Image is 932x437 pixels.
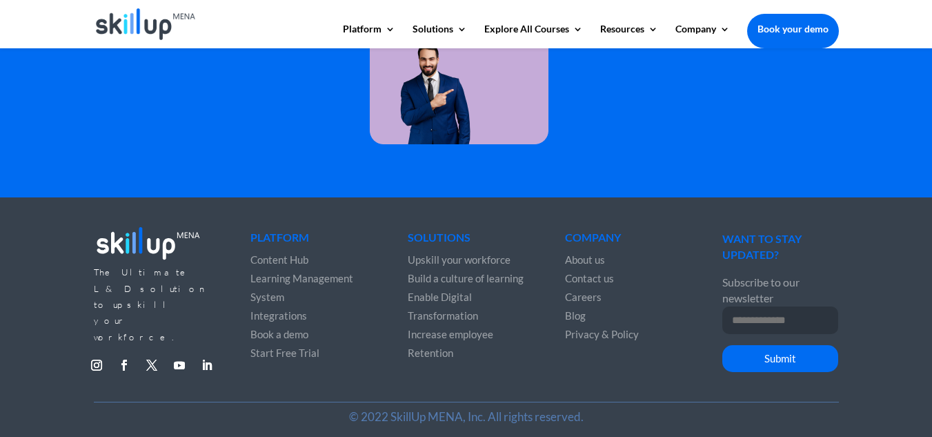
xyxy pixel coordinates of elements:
a: Build a culture of learning [408,272,524,284]
iframe: Chat Widget [863,371,932,437]
a: Increase employee Retention [408,328,493,359]
a: Book your demo [747,14,839,44]
a: Explore All Courses [484,24,583,48]
a: Book a demo [250,328,308,340]
a: Follow on Youtube [168,354,190,376]
a: Company [675,24,730,48]
img: Skillup Mena [96,8,196,40]
a: Solutions [413,24,467,48]
a: Integrations [250,309,307,322]
a: Upskill your workforce [408,253,510,266]
a: Follow on X [141,354,163,376]
a: Learning Management System [250,272,353,303]
span: The Ultimate L&D solution to upskill your workforce. [94,266,208,342]
a: Privacy & Policy [565,328,639,340]
a: Resources [600,24,658,48]
a: Follow on LinkedIn [196,354,218,376]
a: Careers [565,291,602,303]
span: WANT TO STAY UPDATED? [722,232,802,261]
a: Contact us [565,272,614,284]
h4: Solutions [408,232,524,250]
a: Platform [343,24,395,48]
img: footer_logo [94,222,203,263]
p: © 2022 SkillUp MENA, Inc. All rights reserved. [94,409,839,425]
button: Submit [722,345,838,373]
a: Blog [565,309,586,322]
h4: Company [565,232,681,250]
a: Content Hub [250,253,308,266]
a: Start Free Trial [250,347,319,359]
a: Follow on Facebook [113,354,135,376]
a: Follow on Instagram [86,354,108,376]
p: Subscribe to our newsletter [722,274,838,307]
a: About us [565,253,605,266]
span: Submit [764,352,796,365]
h4: Platform [250,232,366,250]
a: Enable Digital Transformation [408,291,478,322]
